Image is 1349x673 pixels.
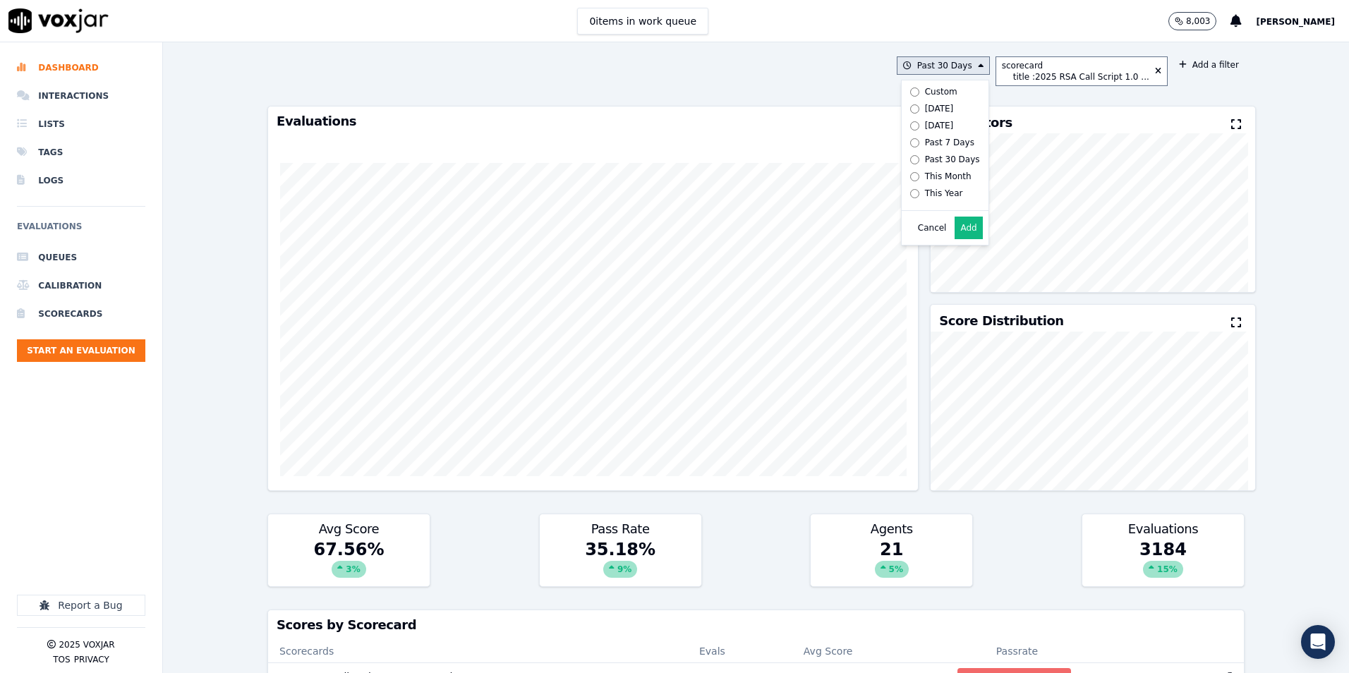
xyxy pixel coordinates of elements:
button: Cancel [918,222,947,234]
a: Logs [17,166,145,195]
th: Evals [688,640,792,662]
button: [PERSON_NAME] [1256,13,1349,30]
input: Past 30 Days [910,155,919,164]
h3: Evaluations [1091,523,1235,535]
a: Dashboard [17,54,145,82]
a: Lists [17,110,145,138]
button: TOS [53,654,70,665]
div: 15 % [1143,561,1183,578]
div: This Month [925,171,972,182]
button: Start an Evaluation [17,339,145,362]
div: This Year [925,188,963,199]
p: 2025 Voxjar [59,639,114,650]
h3: Evaluations [277,115,909,128]
div: 5 % [875,561,909,578]
th: Avg Score [792,640,946,662]
button: Past 30 Days Custom [DATE] [DATE] Past 7 Days Past 30 Days This Month This Year Cancel Add [897,56,990,75]
button: 8,003 [1168,12,1216,30]
button: Add a filter [1173,56,1245,73]
button: 8,003 [1168,12,1230,30]
div: title : 2025 RSA Call Script 1.0 ... [1013,71,1149,83]
h3: Agents [819,523,964,535]
div: [DATE] [925,103,954,114]
input: Custom [910,87,919,97]
div: Past 7 Days [925,137,974,148]
a: Queues [17,243,145,272]
a: Interactions [17,82,145,110]
div: 35.18 % [540,538,701,586]
div: 67.56 % [268,538,430,586]
input: This Year [910,189,919,198]
div: [DATE] [925,120,954,131]
button: Privacy [74,654,109,665]
img: voxjar logo [8,8,109,33]
div: 3184 [1082,538,1244,586]
a: Calibration [17,272,145,300]
span: [PERSON_NAME] [1256,17,1335,27]
div: Custom [925,86,957,97]
h3: Scores by Scorecard [277,619,1235,631]
input: [DATE] [910,121,919,131]
div: scorecard [1002,60,1149,71]
div: Past 30 Days [925,154,980,165]
button: scorecard title :2025 RSA Call Script 1.0 ... [996,56,1168,86]
input: Past 7 Days [910,138,919,147]
p: 8,003 [1186,16,1210,27]
input: This Month [910,172,919,181]
h3: Pass Rate [548,523,693,535]
div: Open Intercom Messenger [1301,625,1335,659]
div: 9 % [603,561,637,578]
th: Passrate [946,640,1088,662]
a: Scorecards [17,300,145,328]
input: [DATE] [910,104,919,114]
a: Tags [17,138,145,166]
h3: Avg Score [277,523,421,535]
div: 3 % [332,561,365,578]
div: 21 [811,538,972,586]
button: Report a Bug [17,595,145,616]
th: Scorecards [268,640,688,662]
h3: Score Distribution [939,315,1063,327]
button: Add [955,217,982,239]
button: 0items in work queue [577,8,708,35]
h6: Evaluations [17,218,145,243]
